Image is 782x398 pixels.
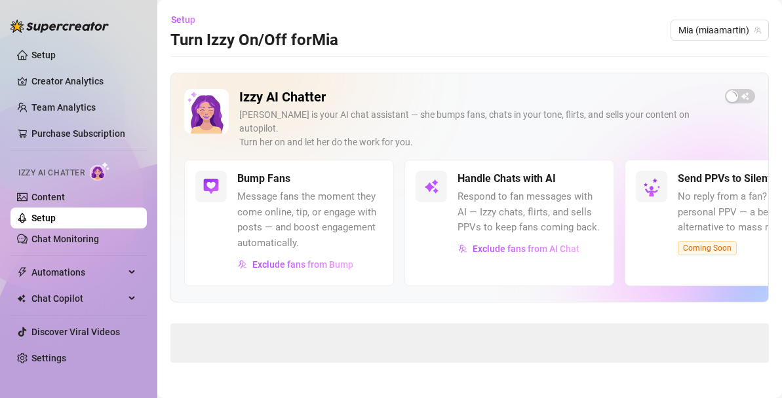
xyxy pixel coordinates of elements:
[458,171,556,187] h5: Handle Chats with AI
[10,20,109,33] img: logo-BBDzfeDw.svg
[458,238,580,259] button: Exclude fans from AI Chat
[31,213,56,223] a: Setup
[237,189,383,251] span: Message fans the moment they come online, tip, or engage with posts — and boost engagement automa...
[31,71,136,92] a: Creator Analytics
[17,294,26,303] img: Chat Copilot
[678,20,761,40] span: Mia (miaamartin)
[458,189,603,236] span: Respond to fan messages with AI — Izzy chats, flirts, and sells PPVs to keep fans coming back.
[31,327,120,337] a: Discover Viral Videos
[31,192,65,202] a: Content
[678,241,737,255] span: Coming Soon
[31,234,99,244] a: Chat Monitoring
[239,89,714,105] h2: Izzy AI Chatter
[252,259,353,270] span: Exclude fans from Bump
[726,90,738,102] span: loading
[238,260,247,269] img: svg%3e
[170,9,206,30] button: Setup
[237,254,354,275] button: Exclude fans from Bump
[31,353,66,363] a: Settings
[203,179,219,194] img: svg%3e
[171,14,195,25] span: Setup
[17,267,28,278] span: thunderbolt
[184,89,229,134] img: Izzy AI Chatter
[170,30,338,51] h3: Turn Izzy On/Off for Mia
[31,262,125,283] span: Automations
[473,244,579,254] span: Exclude fans from AI Chat
[31,288,125,309] span: Chat Copilot
[18,167,85,179] span: Izzy AI Chatter
[90,162,110,181] img: AI Chatter
[643,178,664,199] img: silent-fans-ppv-o-N6Mmdf.svg
[237,171,290,187] h5: Bump Fans
[423,179,439,194] img: svg%3e
[754,26,762,34] span: team
[458,244,467,253] img: svg%3e
[31,102,96,113] a: Team Analytics
[239,108,714,149] div: [PERSON_NAME] is your AI chat assistant — she bumps fans, chats in your tone, flirts, and sells y...
[31,128,125,139] a: Purchase Subscription
[31,50,56,60] a: Setup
